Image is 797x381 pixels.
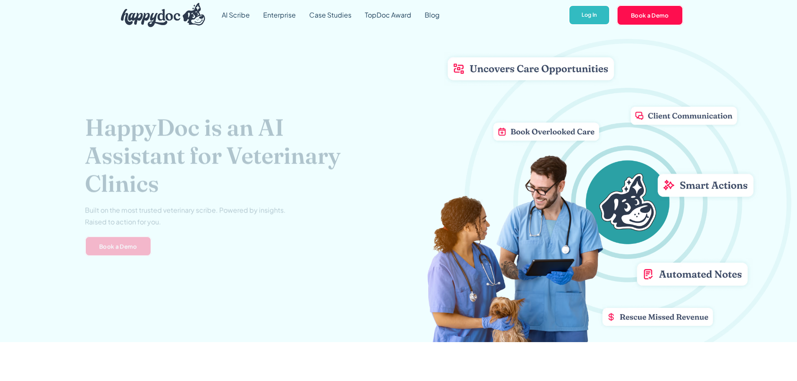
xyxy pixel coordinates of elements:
[85,204,286,228] p: Built on the most trusted veterinary scribe. Powered by insights. Raised to action for you.
[114,1,205,29] a: home
[121,3,205,27] img: HappyDoc Logo: A happy dog with his ear up, listening.
[85,236,151,256] a: Book a Demo
[85,113,367,198] h1: HappyDoc is an AI Assistant for Veterinary Clinics
[569,5,610,26] a: Log In
[617,5,683,25] a: Book a Demo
